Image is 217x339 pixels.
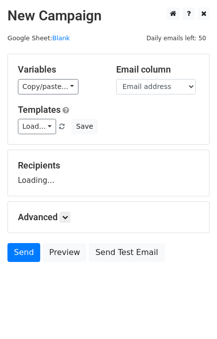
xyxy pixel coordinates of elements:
[116,64,200,75] h5: Email column
[18,160,199,171] h5: Recipients
[18,160,199,186] div: Loading...
[89,243,164,262] a: Send Test Email
[18,79,78,94] a: Copy/paste...
[7,34,70,42] small: Google Sheet:
[52,34,70,42] a: Blank
[18,64,101,75] h5: Variables
[18,119,56,134] a: Load...
[143,33,210,44] span: Daily emails left: 50
[43,243,86,262] a: Preview
[18,212,199,223] h5: Advanced
[18,104,61,115] a: Templates
[7,7,210,24] h2: New Campaign
[143,34,210,42] a: Daily emails left: 50
[72,119,97,134] button: Save
[7,243,40,262] a: Send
